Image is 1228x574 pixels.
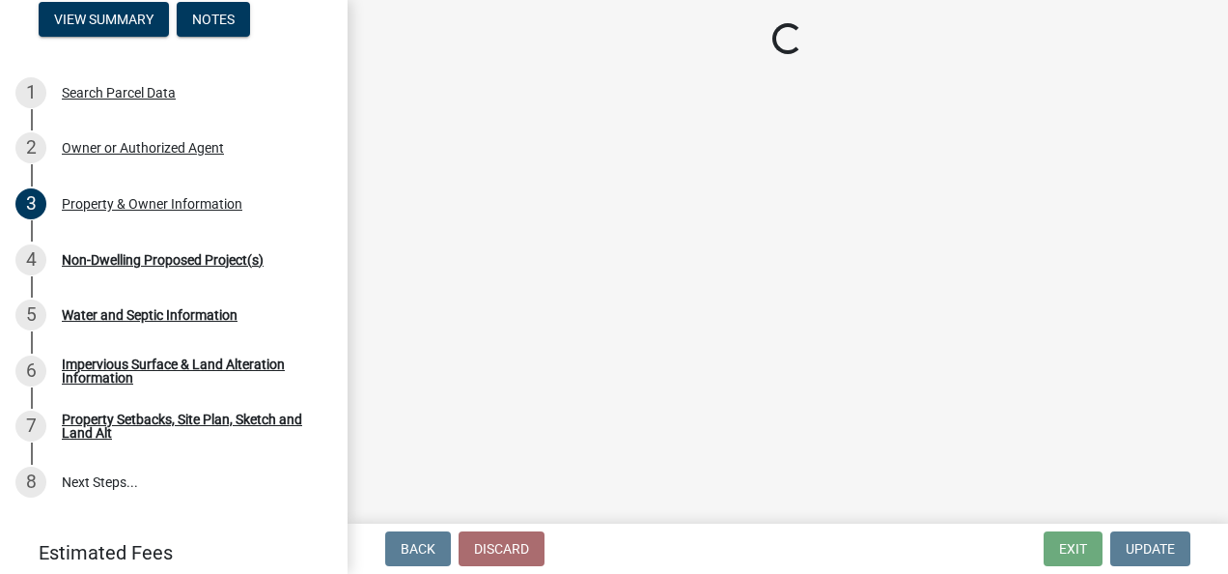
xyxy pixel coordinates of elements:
button: Notes [177,2,250,37]
div: 3 [15,188,46,219]
button: Update [1110,531,1190,566]
div: 1 [15,77,46,108]
div: 7 [15,411,46,442]
div: 4 [15,244,46,275]
div: Search Parcel Data [62,86,176,100]
button: Exit [1044,531,1102,566]
div: Property Setbacks, Site Plan, Sketch and Land Alt [62,413,317,440]
div: Water and Septic Information [62,308,237,322]
button: Back [385,531,451,566]
div: Impervious Surface & Land Alteration Information [62,358,317,385]
span: Update [1126,541,1175,557]
wm-modal-confirm: Summary [39,13,169,28]
span: Back [401,541,435,557]
a: Estimated Fees [15,533,317,572]
button: Discard [459,531,544,566]
div: Property & Owner Information [62,197,242,211]
button: View Summary [39,2,169,37]
div: 2 [15,132,46,163]
div: Non-Dwelling Proposed Project(s) [62,253,264,267]
div: 5 [15,300,46,330]
wm-modal-confirm: Notes [177,13,250,28]
div: 6 [15,356,46,387]
div: 8 [15,467,46,498]
div: Owner or Authorized Agent [62,141,224,155]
